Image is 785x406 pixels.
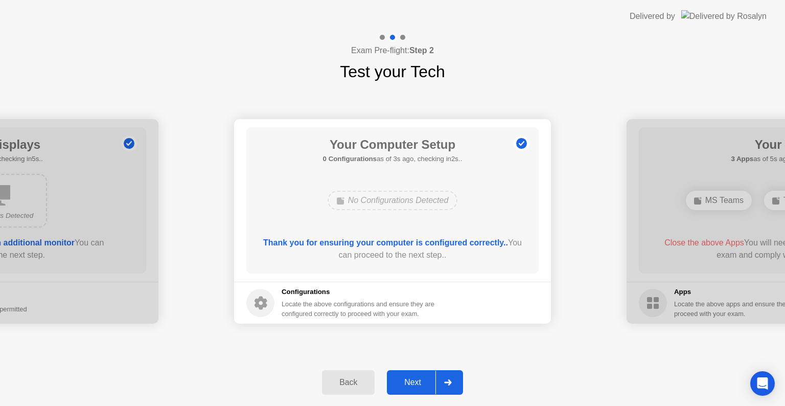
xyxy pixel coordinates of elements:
h4: Exam Pre-flight: [351,44,434,57]
b: 0 Configurations [323,155,377,163]
div: Locate the above configurations and ensure they are configured correctly to proceed with your exam. [282,299,436,319]
b: Thank you for ensuring your computer is configured correctly.. [263,238,508,247]
b: Step 2 [409,46,434,55]
button: Next [387,370,463,395]
div: Next [390,378,435,387]
h5: as of 3s ago, checking in2s.. [323,154,463,164]
div: No Configurations Detected [328,191,458,210]
button: Back [322,370,375,395]
img: Delivered by Rosalyn [681,10,767,22]
h5: Configurations [282,287,436,297]
h1: Test your Tech [340,59,445,84]
div: Delivered by [630,10,675,22]
div: You can proceed to the next step.. [261,237,524,261]
h1: Your Computer Setup [323,136,463,154]
div: Back [325,378,372,387]
div: Open Intercom Messenger [750,371,775,396]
